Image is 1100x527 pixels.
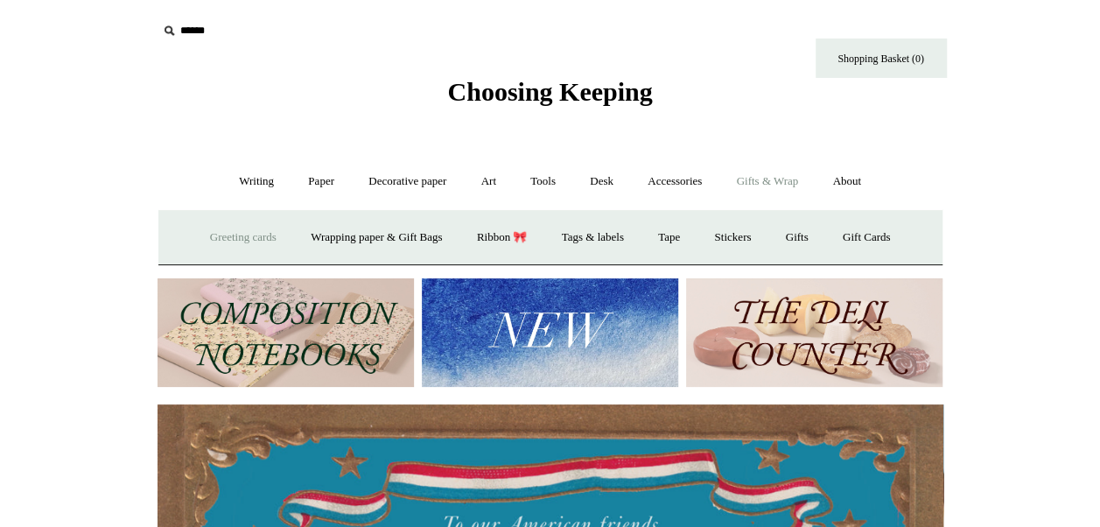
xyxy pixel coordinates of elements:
[515,158,571,205] a: Tools
[295,214,458,261] a: Wrapping paper & Gift Bags
[720,158,814,205] a: Gifts & Wrap
[632,158,718,205] a: Accessories
[194,214,292,261] a: Greeting cards
[816,158,877,205] a: About
[422,278,678,388] img: New.jpg__PID:f73bdf93-380a-4a35-bcfe-7823039498e1
[447,77,652,106] span: Choosing Keeping
[158,278,414,388] img: 202302 Composition ledgers.jpg__PID:69722ee6-fa44-49dd-a067-31375e5d54ec
[642,214,696,261] a: Tape
[447,91,652,103] a: Choosing Keeping
[292,158,350,205] a: Paper
[466,158,512,205] a: Art
[770,214,824,261] a: Gifts
[223,158,290,205] a: Writing
[698,214,767,261] a: Stickers
[353,158,462,205] a: Decorative paper
[574,158,629,205] a: Desk
[546,214,640,261] a: Tags & labels
[827,214,907,261] a: Gift Cards
[816,39,947,78] a: Shopping Basket (0)
[686,278,942,388] img: The Deli Counter
[461,214,543,261] a: Ribbon 🎀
